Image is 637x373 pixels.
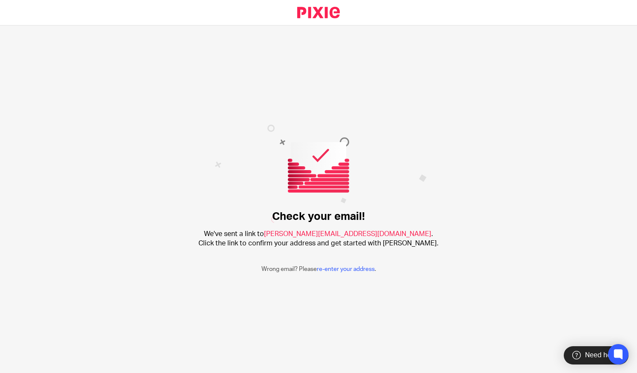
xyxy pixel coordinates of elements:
span: [PERSON_NAME][EMAIL_ADDRESS][DOMAIN_NAME] [264,231,431,237]
img: Confirm email image [215,125,427,223]
h2: We've sent a link to . Click the link to confirm your address and get started with [PERSON_NAME]. [198,230,439,248]
a: re-enter your address [317,266,375,272]
h1: Check your email! [272,210,365,223]
div: Need help? [564,346,628,364]
p: Wrong email? Please . [261,265,376,273]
